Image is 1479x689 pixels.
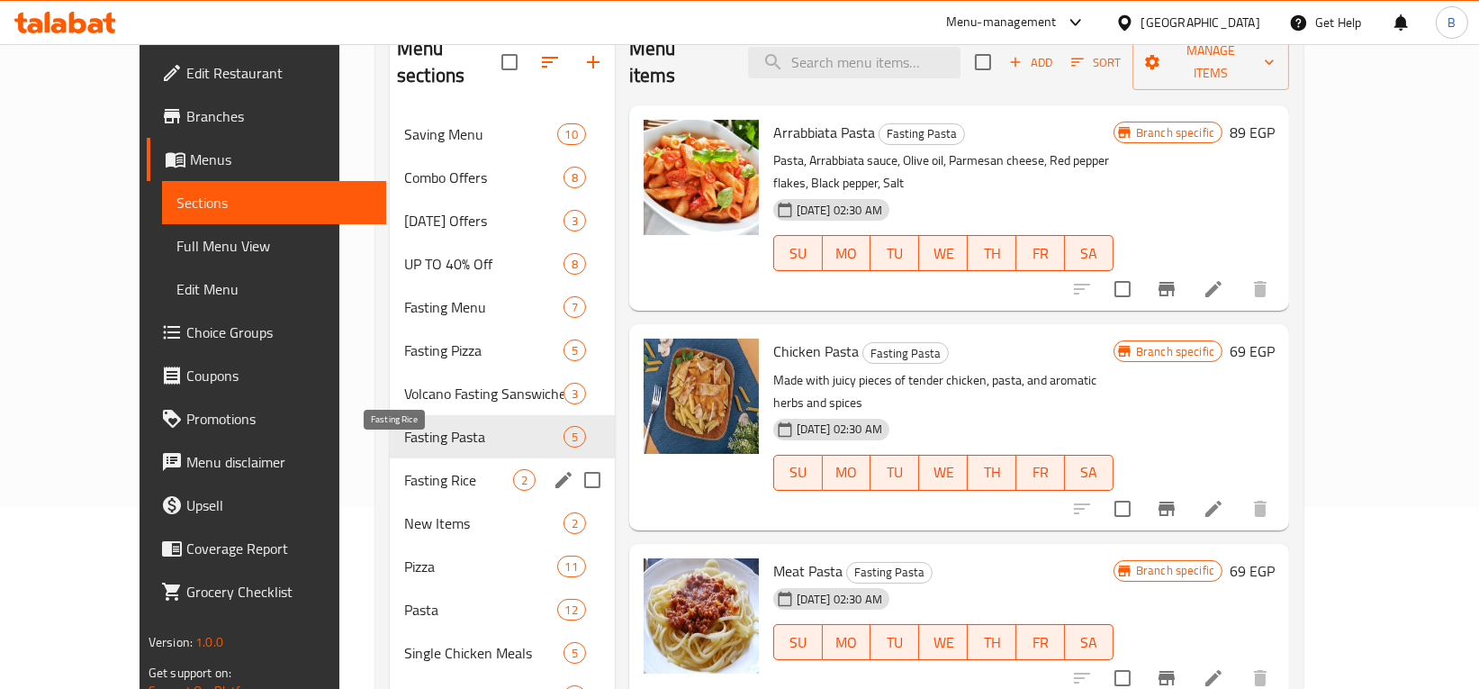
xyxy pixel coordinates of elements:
[823,455,871,491] button: MO
[878,240,912,267] span: TU
[1016,235,1065,271] button: FR
[644,120,759,235] img: Arrabbiata Pasta
[1072,240,1106,267] span: SA
[1129,343,1222,360] span: Branch specific
[147,570,386,613] a: Grocery Checklist
[147,95,386,138] a: Branches
[870,624,919,660] button: TU
[926,459,960,485] span: WE
[404,210,564,231] div: Ramadan Offers
[1145,267,1188,311] button: Branch-specific-item
[830,459,864,485] span: MO
[564,429,585,446] span: 5
[975,240,1009,267] span: TH
[564,253,586,275] div: items
[186,538,372,559] span: Coverage Report
[162,224,386,267] a: Full Menu View
[1230,558,1275,584] h6: 69 EGP
[1002,49,1060,77] span: Add item
[186,105,372,127] span: Branches
[176,192,372,213] span: Sections
[968,235,1016,271] button: TH
[390,415,615,458] div: Fasting Pasta5
[975,630,1009,656] span: TH
[176,235,372,257] span: Full Menu View
[846,562,933,584] div: Fasting Pasta
[558,126,585,143] span: 10
[404,167,564,188] div: Combo Offers
[404,512,564,534] span: New Items
[186,365,372,386] span: Coupons
[823,235,871,271] button: MO
[186,408,372,430] span: Promotions
[186,581,372,603] span: Grocery Checklist
[1024,630,1058,656] span: FR
[773,558,843,585] span: Meat Pasta
[1239,487,1282,530] button: delete
[781,459,816,485] span: SU
[147,51,386,95] a: Edit Restaurant
[773,150,1114,195] p: Pasta, Arrabbiata sauce, Olive oil, Parmesan cheese, Red pepper flakes, Black pepper, Salt
[390,329,615,372] div: Fasting Pizza5
[878,630,912,656] span: TU
[404,123,556,145] span: Saving Menu
[863,343,948,364] span: Fasting Pasta
[149,661,231,684] span: Get support on:
[781,240,816,267] span: SU
[390,156,615,199] div: Combo Offers8
[926,630,960,656] span: WE
[404,383,564,404] span: Volcano Fasting Sanswiches
[862,342,949,364] div: Fasting Pasta
[564,210,586,231] div: items
[1060,49,1132,77] span: Sort items
[514,472,535,489] span: 2
[1065,235,1114,271] button: SA
[147,138,386,181] a: Menus
[1203,278,1224,300] a: Edit menu item
[390,588,615,631] div: Pasta12
[823,624,871,660] button: MO
[149,630,193,654] span: Version:
[789,421,889,438] span: [DATE] 02:30 AM
[558,558,585,576] span: 11
[1067,49,1125,77] button: Sort
[564,296,586,318] div: items
[1147,40,1275,85] span: Manage items
[513,469,536,491] div: items
[1129,124,1222,141] span: Branch specific
[162,181,386,224] a: Sections
[404,642,564,664] div: Single Chicken Meals
[390,286,615,329] div: Fasting Menu7
[195,630,223,654] span: 1.0.0
[404,253,564,275] span: UP TO 40% Off
[572,41,615,84] button: Add section
[397,35,501,89] h2: Menu sections
[390,242,615,286] div: UP TO 40% Off8
[629,35,726,89] h2: Menu items
[773,624,823,660] button: SU
[1145,487,1188,530] button: Branch-specific-item
[404,469,513,491] span: Fasting Rice
[186,451,372,473] span: Menu disclaimer
[147,354,386,397] a: Coupons
[564,299,585,316] span: 7
[1071,52,1121,73] span: Sort
[404,296,564,318] div: Fasting Menu
[1141,13,1260,32] div: [GEOGRAPHIC_DATA]
[564,385,585,403] span: 3
[404,426,564,448] div: Fasting Pasta
[147,311,386,354] a: Choice Groups
[870,455,919,491] button: TU
[879,123,964,144] span: Fasting Pasta
[564,645,585,662] span: 5
[404,556,556,577] span: Pizza
[564,642,586,664] div: items
[1447,13,1456,32] span: B
[781,630,816,656] span: SU
[564,167,586,188] div: items
[404,340,564,361] span: Fasting Pizza
[1104,270,1141,308] span: Select to update
[1006,52,1055,73] span: Add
